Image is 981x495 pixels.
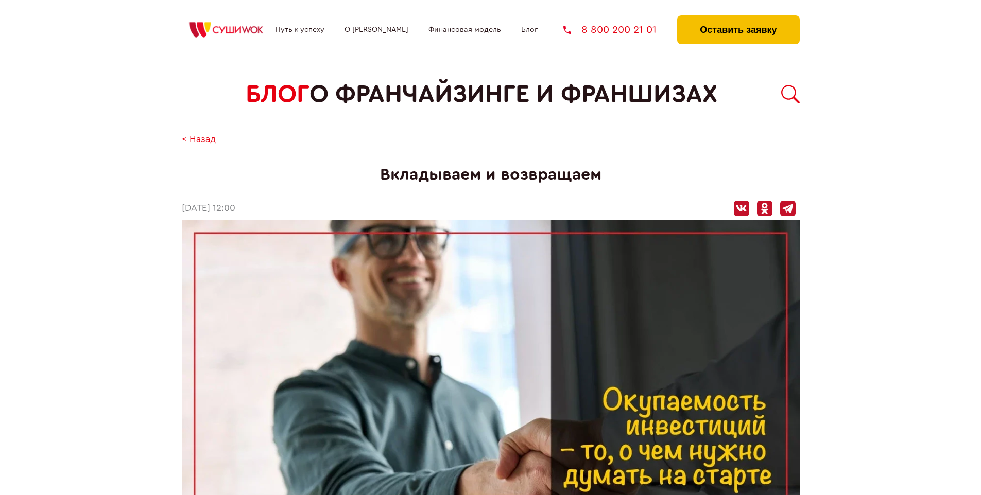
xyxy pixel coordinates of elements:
a: Финансовая модель [428,26,501,34]
button: Оставить заявку [677,15,799,44]
span: 8 800 200 21 01 [581,25,657,35]
a: Путь к успеху [276,26,324,34]
a: 8 800 200 21 01 [563,25,657,35]
a: Блог [521,26,538,34]
span: БЛОГ [246,80,309,109]
span: о франчайзинге и франшизах [309,80,717,109]
time: [DATE] 12:00 [182,203,235,214]
a: О [PERSON_NAME] [345,26,408,34]
h1: Вкладываем и возвращаем [182,165,800,184]
a: < Назад [182,134,216,145]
